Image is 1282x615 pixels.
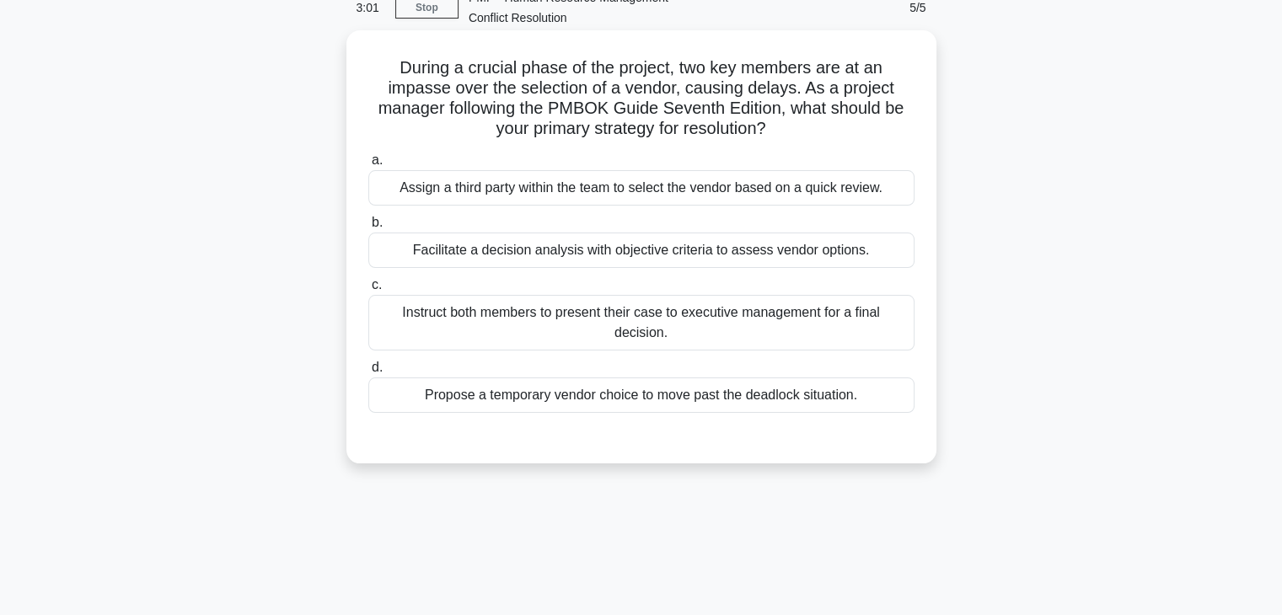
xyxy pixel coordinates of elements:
[368,377,915,413] div: Propose a temporary vendor choice to move past the deadlock situation.
[372,152,383,167] span: a.
[372,215,383,229] span: b.
[367,57,916,140] h5: During a crucial phase of the project, two key members are at an impasse over the selection of a ...
[368,295,915,350] div: Instruct both members to present their case to executive management for a final decision.
[368,170,915,206] div: Assign a third party within the team to select the vendor based on a quick review.
[368,233,915,268] div: Facilitate a decision analysis with objective criteria to assess vendor options.
[372,360,383,374] span: d.
[372,277,382,291] span: c.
